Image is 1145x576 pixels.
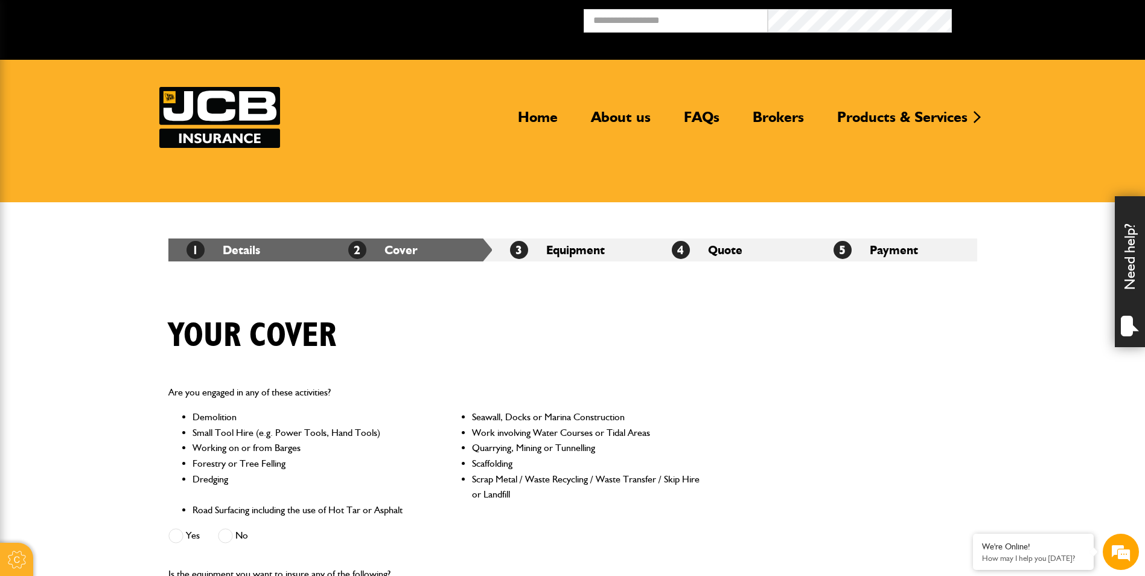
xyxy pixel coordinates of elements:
li: Work involving Water Courses or Tidal Areas [472,425,701,441]
a: 1Details [187,243,260,257]
li: Seawall, Docks or Marina Construction [472,409,701,425]
li: Working on or from Barges [193,440,421,456]
a: FAQs [675,108,729,136]
label: Yes [168,528,200,543]
li: Cover [330,238,492,261]
li: Small Tool Hire (e.g. Power Tools, Hand Tools) [193,425,421,441]
span: 5 [834,241,852,259]
button: Broker Login [952,9,1136,28]
a: About us [582,108,660,136]
li: Equipment [492,238,654,261]
a: Brokers [744,108,813,136]
li: Payment [815,238,977,261]
li: Scaffolding [472,456,701,472]
a: Home [509,108,567,136]
span: 2 [348,241,366,259]
p: Are you engaged in any of these activities? [168,385,701,400]
label: No [218,528,248,543]
li: Demolition [193,409,421,425]
a: JCB Insurance Services [159,87,280,148]
li: Quote [654,238,815,261]
h1: Your cover [168,316,336,356]
div: We're Online! [982,542,1085,552]
li: Road Surfacing including the use of Hot Tar or Asphalt [193,502,421,518]
li: Scrap Metal / Waste Recycling / Waste Transfer / Skip Hire or Landfill [472,472,701,502]
div: Need help? [1115,196,1145,347]
p: How may I help you today? [982,554,1085,563]
li: Dredging [193,472,421,502]
span: 3 [510,241,528,259]
li: Forestry or Tree Felling [193,456,421,472]
li: Quarrying, Mining or Tunnelling [472,440,701,456]
a: Products & Services [828,108,977,136]
span: 1 [187,241,205,259]
span: 4 [672,241,690,259]
img: JCB Insurance Services logo [159,87,280,148]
